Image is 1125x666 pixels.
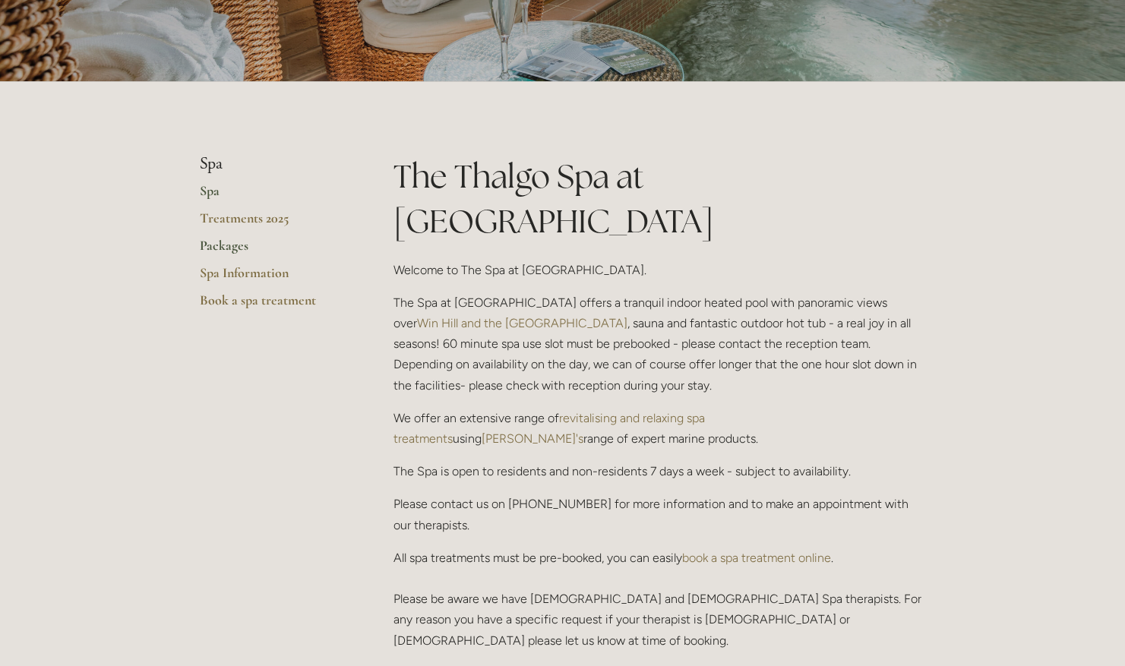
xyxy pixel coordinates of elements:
[200,154,345,174] li: Spa
[393,494,926,535] p: Please contact us on [PHONE_NUMBER] for more information and to make an appointment with our ther...
[393,292,926,396] p: The Spa at [GEOGRAPHIC_DATA] offers a tranquil indoor heated pool with panoramic views over , sau...
[682,551,831,565] a: book a spa treatment online
[200,210,345,237] a: Treatments 2025
[393,461,926,481] p: The Spa is open to residents and non-residents 7 days a week - subject to availability.
[200,182,345,210] a: Spa
[200,292,345,319] a: Book a spa treatment
[393,408,926,449] p: We offer an extensive range of using range of expert marine products.
[482,431,583,446] a: [PERSON_NAME]'s
[393,260,926,280] p: Welcome to The Spa at [GEOGRAPHIC_DATA].
[393,548,926,651] p: All spa treatments must be pre-booked, you can easily . Please be aware we have [DEMOGRAPHIC_DATA...
[393,154,926,244] h1: The Thalgo Spa at [GEOGRAPHIC_DATA]
[200,264,345,292] a: Spa Information
[200,237,345,264] a: Packages
[417,316,627,330] a: Win Hill and the [GEOGRAPHIC_DATA]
